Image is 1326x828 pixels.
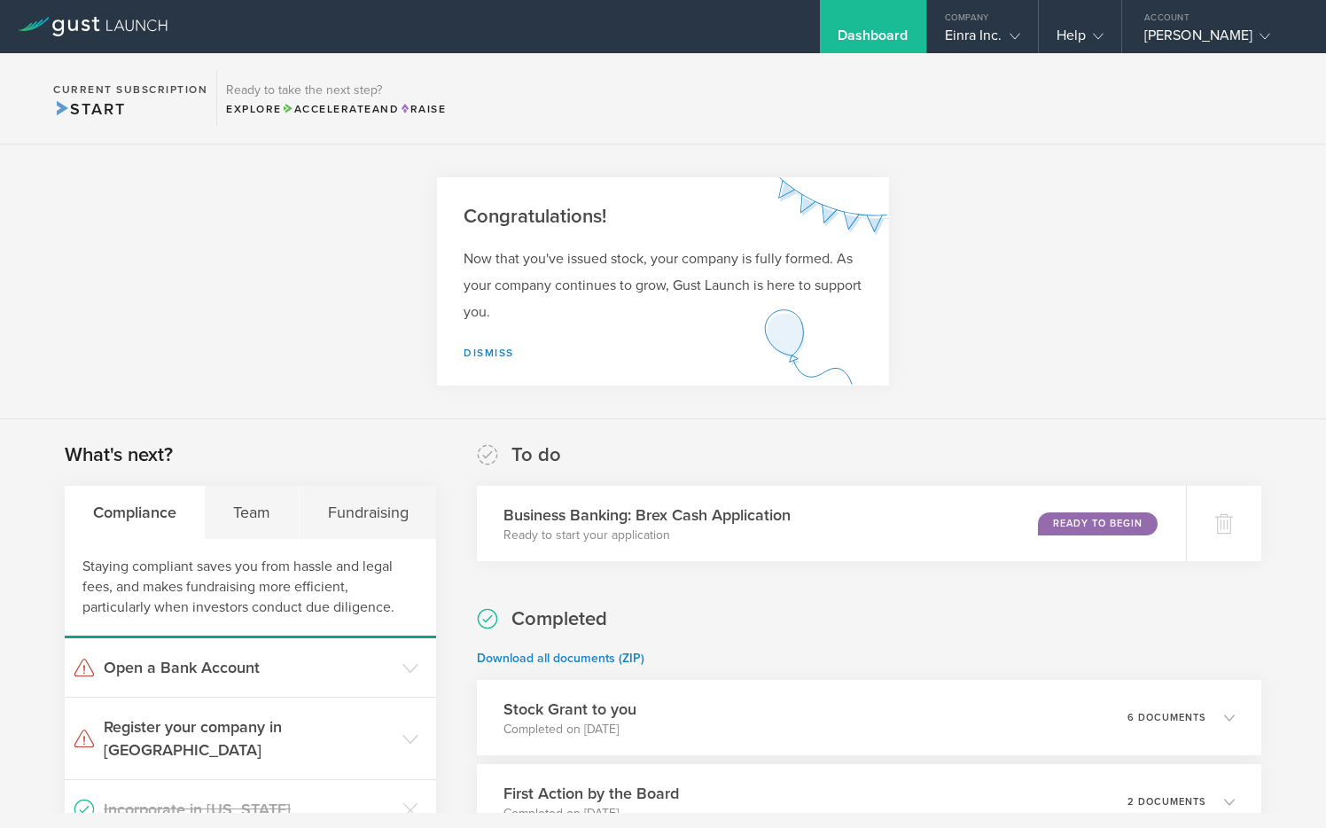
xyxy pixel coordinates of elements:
[104,798,394,821] h3: Incorporate in [US_STATE]
[65,486,205,539] div: Compliance
[205,486,299,539] div: Team
[503,782,679,805] h3: First Action by the Board
[1144,27,1295,53] div: [PERSON_NAME]
[1127,713,1206,723] p: 6 documents
[464,246,862,325] p: Now that you've issued stock, your company is fully formed. As your company continues to grow, Gu...
[282,103,372,115] span: Accelerate
[282,103,400,115] span: and
[464,204,862,230] h2: Congratulations!
[226,101,446,117] div: Explore
[1057,27,1104,53] div: Help
[65,539,436,638] div: Staying compliant saves you from hassle and legal fees, and makes fundraising more efficient, par...
[477,486,1186,561] div: Business Banking: Brex Cash ApplicationReady to start your applicationReady to Begin
[511,606,607,632] h2: Completed
[503,504,791,527] h3: Business Banking: Brex Cash Application
[464,347,514,359] a: Dismiss
[477,651,644,666] a: Download all documents (ZIP)
[216,71,455,126] div: Ready to take the next step?ExploreAccelerateandRaise
[104,656,394,679] h3: Open a Bank Account
[65,442,173,468] h2: What's next?
[945,27,1020,53] div: Einra Inc.
[399,103,446,115] span: Raise
[511,442,561,468] h2: To do
[838,27,909,53] div: Dashboard
[503,698,636,721] h3: Stock Grant to you
[104,715,394,762] h3: Register your company in [GEOGRAPHIC_DATA]
[1237,743,1326,828] iframe: Chat Widget
[1127,797,1206,807] p: 2 documents
[1038,512,1158,535] div: Ready to Begin
[503,805,679,823] p: Completed on [DATE]
[503,527,791,544] p: Ready to start your application
[226,84,446,97] h3: Ready to take the next step?
[53,84,207,95] h2: Current Subscription
[53,99,125,119] span: Start
[300,486,436,539] div: Fundraising
[503,721,636,738] p: Completed on [DATE]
